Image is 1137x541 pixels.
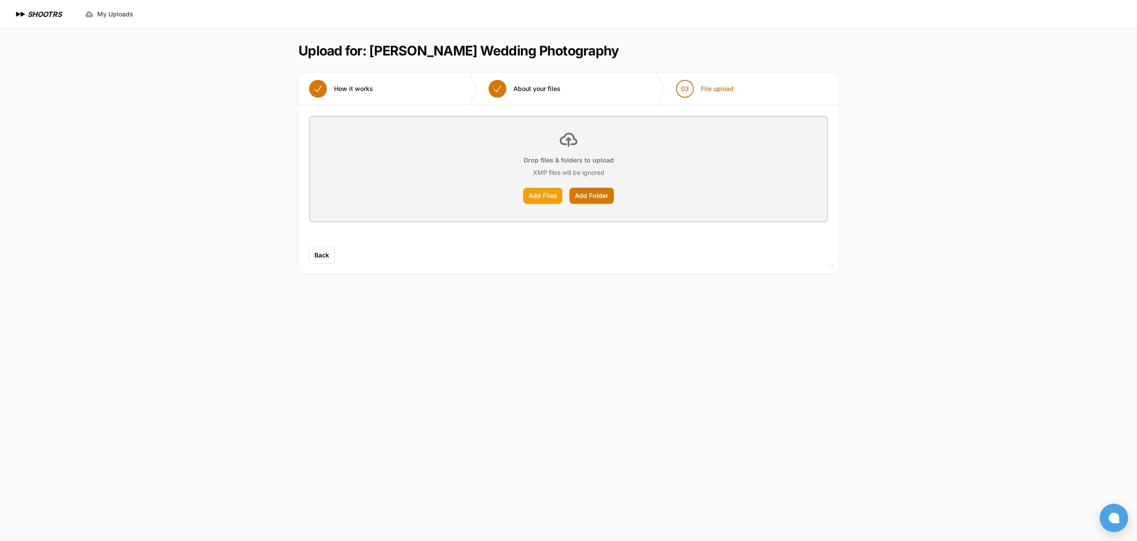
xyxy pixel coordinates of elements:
span: My Uploads [97,10,133,19]
span: 03 [681,84,689,93]
span: How it works [334,84,373,93]
a: My Uploads [80,6,139,22]
span: File upload [701,84,734,93]
div: v2 [828,261,834,272]
img: SHOOTRS [14,9,28,20]
span: About your files [513,84,561,93]
button: Open chat window [1100,504,1128,532]
label: Add Files [523,188,562,204]
p: XMP files will be ignored [533,168,604,177]
button: How it works [298,73,384,105]
span: Back [314,251,329,260]
button: About your files [478,73,571,105]
label: Add Folder [569,188,614,204]
h1: SHOOTRS [28,9,62,20]
a: SHOOTRS SHOOTRS [14,9,62,20]
p: Drop files & folders to upload [524,156,614,165]
button: 03 File upload [665,73,744,105]
button: Back [309,247,334,263]
h1: Upload for: [PERSON_NAME] Wedding Photography [298,43,619,59]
